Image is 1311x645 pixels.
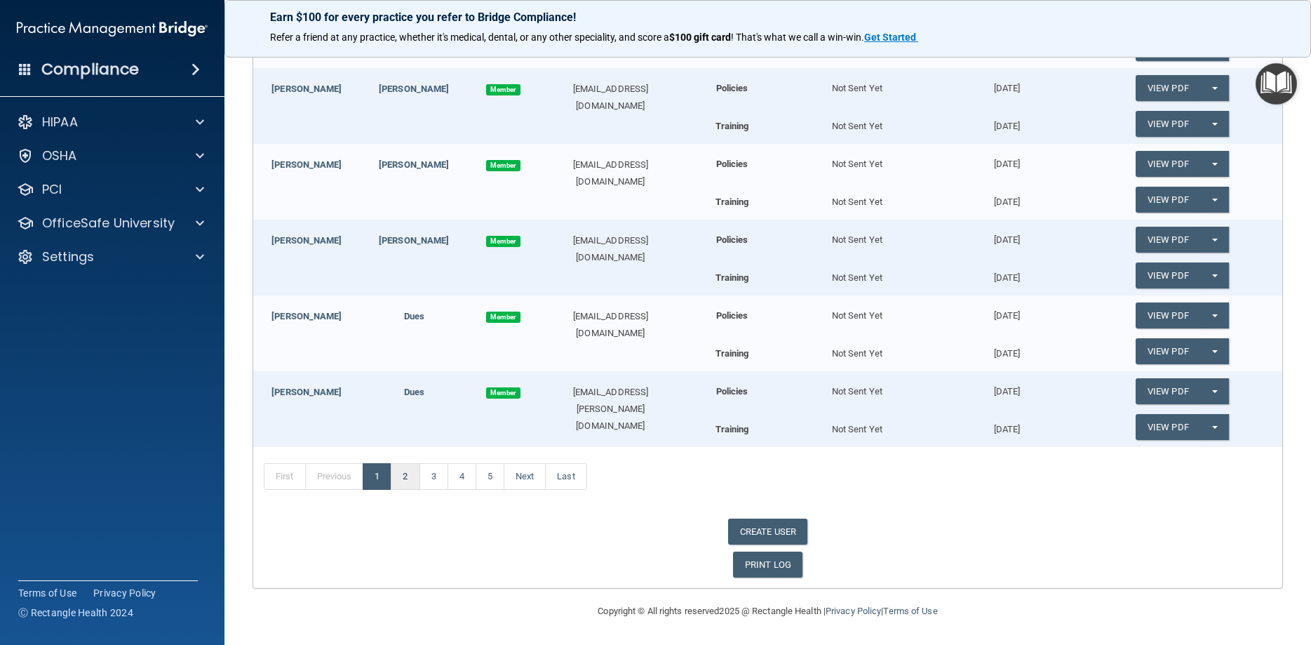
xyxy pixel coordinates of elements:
[476,463,504,490] a: 5
[270,11,1265,24] p: Earn $100 for every practice you refer to Bridge Compliance!
[539,157,683,190] div: [EMAIL_ADDRESS][DOMAIN_NAME]
[486,312,520,323] span: Member
[363,463,391,490] a: 1
[782,295,932,324] div: Not Sent Yet
[419,463,448,490] a: 3
[264,463,306,490] a: First
[539,308,683,342] div: [EMAIL_ADDRESS][DOMAIN_NAME]
[18,586,76,600] a: Terms of Use
[404,387,424,397] a: Dues
[715,424,749,434] b: Training
[18,606,133,620] span: Ⓒ Rectangle Health 2024
[1256,63,1297,105] button: Open Resource Center
[716,386,748,397] b: Policies
[715,272,749,283] b: Training
[42,248,94,265] p: Settings
[404,311,424,321] a: Dues
[539,81,683,114] div: [EMAIL_ADDRESS][DOMAIN_NAME]
[932,220,1082,248] div: [DATE]
[715,348,749,359] b: Training
[932,295,1082,324] div: [DATE]
[42,114,78,131] p: HIPAA
[1136,75,1200,101] a: View PDF
[486,236,520,247] span: Member
[504,463,546,490] a: Next
[379,159,449,170] a: [PERSON_NAME]
[782,414,932,438] div: Not Sent Yet
[715,197,749,207] b: Training
[545,463,586,490] a: Last
[716,234,748,245] b: Policies
[1136,378,1200,404] a: View PDF
[716,83,748,93] b: Policies
[486,84,520,95] span: Member
[17,147,204,164] a: OSHA
[271,235,342,246] a: [PERSON_NAME]
[42,215,175,232] p: OfficeSafe University
[715,121,749,131] b: Training
[486,387,520,399] span: Member
[782,111,932,135] div: Not Sent Yet
[782,262,932,286] div: Not Sent Yet
[932,68,1082,97] div: [DATE]
[539,232,683,266] div: [EMAIL_ADDRESS][DOMAIN_NAME]
[271,159,342,170] a: [PERSON_NAME]
[512,589,1024,634] div: Copyright © All rights reserved 2025 @ Rectangle Health | |
[42,181,62,198] p: PCI
[1136,151,1200,177] a: View PDF
[1136,111,1200,137] a: View PDF
[728,519,807,545] a: CREATE USER
[932,262,1082,286] div: [DATE]
[883,606,937,616] a: Terms of Use
[305,463,364,490] a: Previous
[93,586,156,600] a: Privacy Policy
[932,187,1082,211] div: [DATE]
[782,220,932,248] div: Not Sent Yet
[379,84,449,94] a: [PERSON_NAME]
[716,310,748,321] b: Policies
[1136,302,1200,328] a: View PDF
[17,114,204,131] a: HIPAA
[1136,262,1200,288] a: View PDF
[731,32,864,43] span: ! That's what we call a win-win.
[864,32,918,43] a: Get Started
[1136,414,1200,440] a: View PDF
[270,32,669,43] span: Refer a friend at any practice, whether it's medical, dental, or any other speciality, and score a
[17,181,204,198] a: PCI
[932,414,1082,438] div: [DATE]
[391,463,419,490] a: 2
[932,371,1082,400] div: [DATE]
[41,60,139,79] h4: Compliance
[42,147,77,164] p: OSHA
[271,387,342,397] a: [PERSON_NAME]
[669,32,731,43] strong: $100 gift card
[1136,187,1200,213] a: View PDF
[539,384,683,434] div: [EMAIL_ADDRESS][PERSON_NAME][DOMAIN_NAME]
[932,144,1082,173] div: [DATE]
[716,159,748,169] b: Policies
[1136,227,1200,253] a: View PDF
[864,32,916,43] strong: Get Started
[271,311,342,321] a: [PERSON_NAME]
[271,84,342,94] a: [PERSON_NAME]
[1136,338,1200,364] a: View PDF
[782,371,932,400] div: Not Sent Yet
[826,606,881,616] a: Privacy Policy
[932,338,1082,362] div: [DATE]
[932,111,1082,135] div: [DATE]
[17,248,204,265] a: Settings
[782,338,932,362] div: Not Sent Yet
[733,552,802,578] a: PRINT LOG
[17,215,204,232] a: OfficeSafe University
[17,15,208,43] img: PMB logo
[782,187,932,211] div: Not Sent Yet
[486,160,520,171] span: Member
[448,463,476,490] a: 4
[782,144,932,173] div: Not Sent Yet
[379,235,449,246] a: [PERSON_NAME]
[782,68,932,97] div: Not Sent Yet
